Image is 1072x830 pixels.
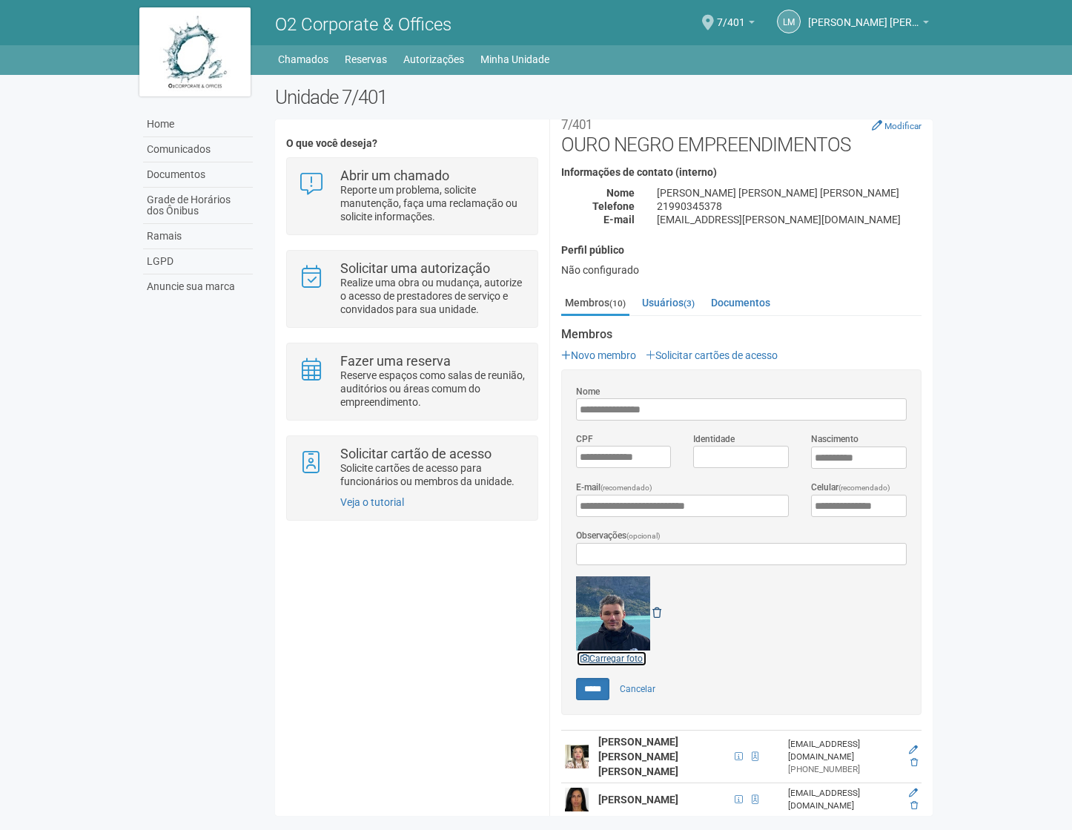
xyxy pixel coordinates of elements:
span: O2 Corporate & Offices [275,14,451,35]
span: Liliane Maria Ribeiro Dutra [808,2,919,28]
a: Grade de Horários dos Ônibus [143,188,253,224]
label: Identidade [693,432,735,446]
p: Reporte um problema, solicite manutenção, faça uma reclamação ou solicite informações. [340,183,526,223]
a: Home [143,112,253,137]
a: LM [777,10,801,33]
a: [PERSON_NAME] [PERSON_NAME] [PERSON_NAME] [808,19,929,30]
img: user.png [565,788,589,811]
h2: Unidade 7/401 [275,86,933,108]
div: [PHONE_NUMBER] [788,763,899,776]
div: [PERSON_NAME] [PERSON_NAME] [PERSON_NAME] [646,186,933,200]
img: GetFile [576,576,650,651]
div: Não configurado [561,263,922,277]
a: Veja o tutorial [340,496,404,508]
small: Modificar [884,121,922,131]
small: (10) [609,298,626,309]
span: (recomendado) [600,484,652,492]
strong: [PERSON_NAME] [PERSON_NAME] [PERSON_NAME] [598,736,678,777]
label: CPF [576,432,593,446]
a: Remover [652,607,661,619]
a: Comunicados [143,137,253,162]
a: Solicitar cartões de acesso [646,349,778,361]
strong: Solicitar uma autorização [340,260,490,276]
a: Ramais [143,224,253,249]
a: Modificar [872,119,922,131]
a: Excluir membro [910,757,918,768]
p: Solicite cartões de acesso para funcionários ou membros da unidade. [340,461,526,488]
div: [EMAIL_ADDRESS][DOMAIN_NAME] [788,787,899,812]
small: (3) [684,298,695,309]
strong: Membros [561,328,922,341]
a: 7/401 [717,19,755,30]
a: Usuários(3) [638,292,698,314]
strong: Abrir um chamado [340,168,449,183]
strong: Telefone [592,200,635,212]
a: Documentos [707,292,774,314]
a: Minha Unidade [480,49,549,70]
strong: E-mail [603,214,635,225]
strong: Nome [606,187,635,199]
div: [EMAIL_ADDRESS][PERSON_NAME][DOMAIN_NAME] [646,213,933,226]
a: Cancelar [612,678,664,700]
label: Nome [576,385,600,398]
a: Reservas [345,49,387,70]
strong: [PERSON_NAME] [598,794,678,806]
h2: OURO NEGRO EMPREENDIMENTOS [561,111,922,156]
label: Observações [576,529,661,543]
a: Autorizações [403,49,464,70]
strong: Solicitar cartão de acesso [340,446,492,461]
span: 7/401 [717,2,745,28]
a: Chamados [278,49,328,70]
p: Realize uma obra ou mudança, autorize o acesso de prestadores de serviço e convidados para sua un... [340,276,526,316]
a: Excluir membro [910,800,918,811]
img: user.png [565,745,589,768]
a: Editar membro [909,788,918,798]
a: Membros(10) [561,292,629,316]
a: Anuncie sua marca [143,274,253,299]
strong: Fazer uma reserva [340,353,451,369]
label: Nascimento [811,432,858,446]
a: Abrir um chamado Reporte um problema, solicite manutenção, faça uma reclamação ou solicite inform... [298,169,526,223]
h4: O que você deseja? [286,138,537,149]
img: logo.jpg [139,7,251,96]
a: Carregar foto [576,651,647,667]
span: (recomendado) [838,484,890,492]
h4: Perfil público [561,245,922,256]
a: Solicitar uma autorização Realize uma obra ou mudança, autorize o acesso de prestadores de serviç... [298,262,526,316]
a: Solicitar cartão de acesso Solicite cartões de acesso para funcionários ou membros da unidade. [298,447,526,488]
label: E-mail [576,481,652,495]
div: [EMAIL_ADDRESS][DOMAIN_NAME] [788,738,899,763]
a: LGPD [143,249,253,274]
h4: Informações de contato (interno) [561,167,922,178]
a: Documentos [143,162,253,188]
div: 21990345378 [646,200,933,213]
a: Editar membro [909,745,918,755]
a: Novo membro [561,349,636,361]
a: Fazer uma reserva Reserve espaços como salas de reunião, auditórios ou áreas comum do empreendime... [298,355,526,409]
label: Celular [811,481,890,495]
span: (opcional) [626,532,661,540]
small: 7/401 [561,117,592,132]
p: Reserve espaços como salas de reunião, auditórios ou áreas comum do empreendimento. [340,369,526,409]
